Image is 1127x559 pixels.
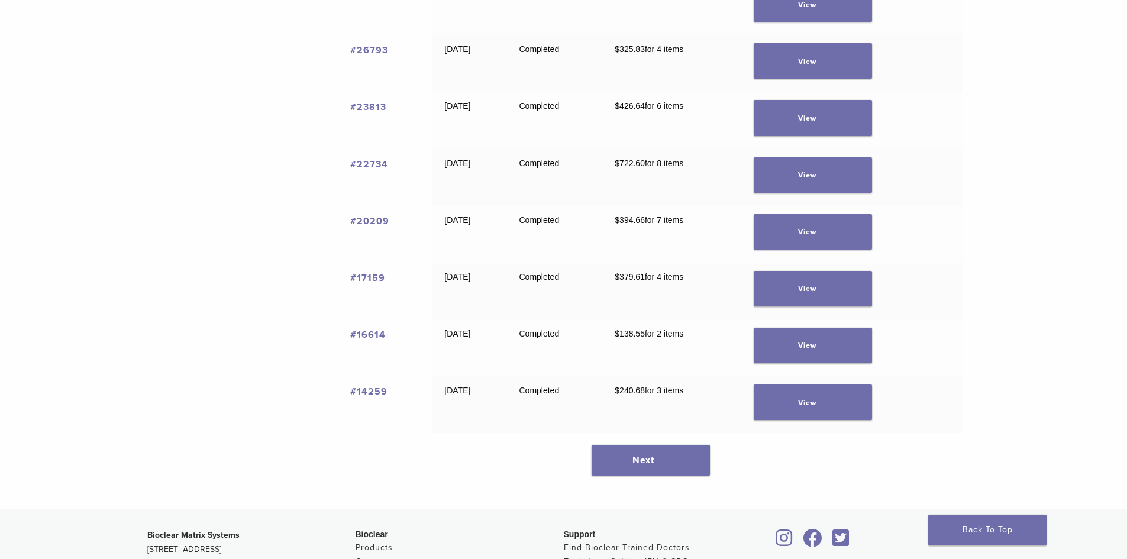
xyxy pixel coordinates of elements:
td: Completed [508,35,603,92]
a: View order 26793 [754,43,872,79]
span: 426.64 [615,101,645,111]
a: Bioclear [799,536,826,548]
a: View order number 14259 [350,386,387,398]
span: 722.60 [615,159,645,168]
td: for 6 items [603,92,742,148]
span: $ [615,159,619,168]
a: View order number 16614 [350,329,386,341]
span: 394.66 [615,215,645,225]
td: for 3 items [603,376,742,433]
a: View order 16614 [754,328,872,363]
td: for 4 items [603,263,742,319]
a: Bioclear [772,536,797,548]
td: for 7 items [603,206,742,263]
a: View order 23813 [754,100,872,135]
a: Find Bioclear Trained Doctors [564,542,690,552]
span: 240.68 [615,386,645,395]
time: [DATE] [444,44,470,54]
span: 325.83 [615,44,645,54]
span: $ [615,272,619,282]
time: [DATE] [444,329,470,338]
span: 138.55 [615,329,645,338]
a: View order 14259 [754,384,872,420]
span: $ [615,329,619,338]
span: Support [564,529,596,539]
td: Completed [508,149,603,206]
time: [DATE] [444,272,470,282]
span: Bioclear [356,529,388,539]
a: Next [592,445,710,476]
td: for 2 items [603,319,742,376]
a: View order number 17159 [350,272,385,284]
a: View order 22734 [754,157,872,193]
a: Products [356,542,393,552]
a: Back To Top [928,515,1047,545]
a: Bioclear [829,536,854,548]
strong: Bioclear Matrix Systems [147,530,240,540]
a: View order 20209 [754,214,872,250]
td: Completed [508,376,603,433]
a: View order number 23813 [350,101,386,113]
span: $ [615,101,619,111]
a: View order number 22734 [350,159,388,170]
td: Completed [508,319,603,376]
td: Completed [508,92,603,148]
span: $ [615,215,619,225]
a: View order number 20209 [350,215,389,227]
span: $ [615,44,619,54]
td: Completed [508,263,603,319]
time: [DATE] [444,386,470,395]
td: Completed [508,206,603,263]
a: View order number 26793 [350,44,388,56]
span: $ [615,386,619,395]
td: for 8 items [603,149,742,206]
time: [DATE] [444,101,470,111]
td: for 4 items [603,35,742,92]
time: [DATE] [444,215,470,225]
span: 379.61 [615,272,645,282]
time: [DATE] [444,159,470,168]
a: View order 17159 [754,271,872,306]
